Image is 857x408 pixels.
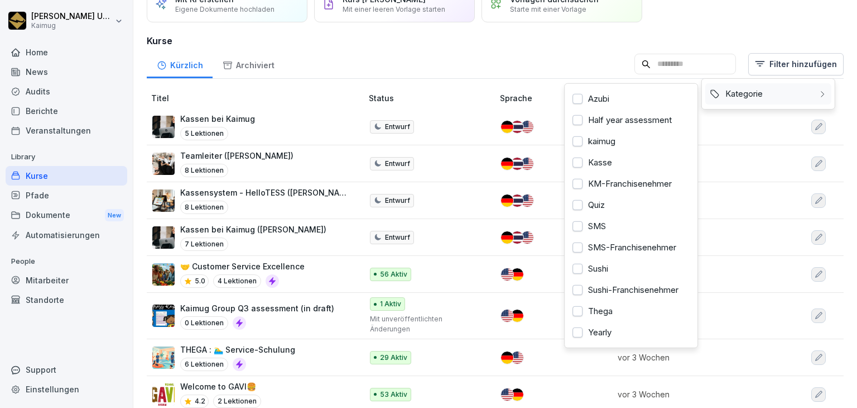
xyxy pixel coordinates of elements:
[568,173,694,194] div: KM-Franchisenehmer
[568,110,694,131] div: Half year assessment
[568,237,694,258] div: SMS-Franchisenehmer
[568,131,694,152] div: kaimug
[568,152,694,173] div: Kasse
[568,322,694,343] div: Yearly
[568,88,694,110] div: Azubi
[568,301,694,322] div: Thega
[568,279,694,301] div: Sushi-Franchisenehmer
[568,216,694,237] div: SMS
[568,258,694,279] div: Sushi
[568,194,694,216] div: Quiz
[705,83,831,105] div: Kategorie
[701,78,835,110] div: Filter hinzufügen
